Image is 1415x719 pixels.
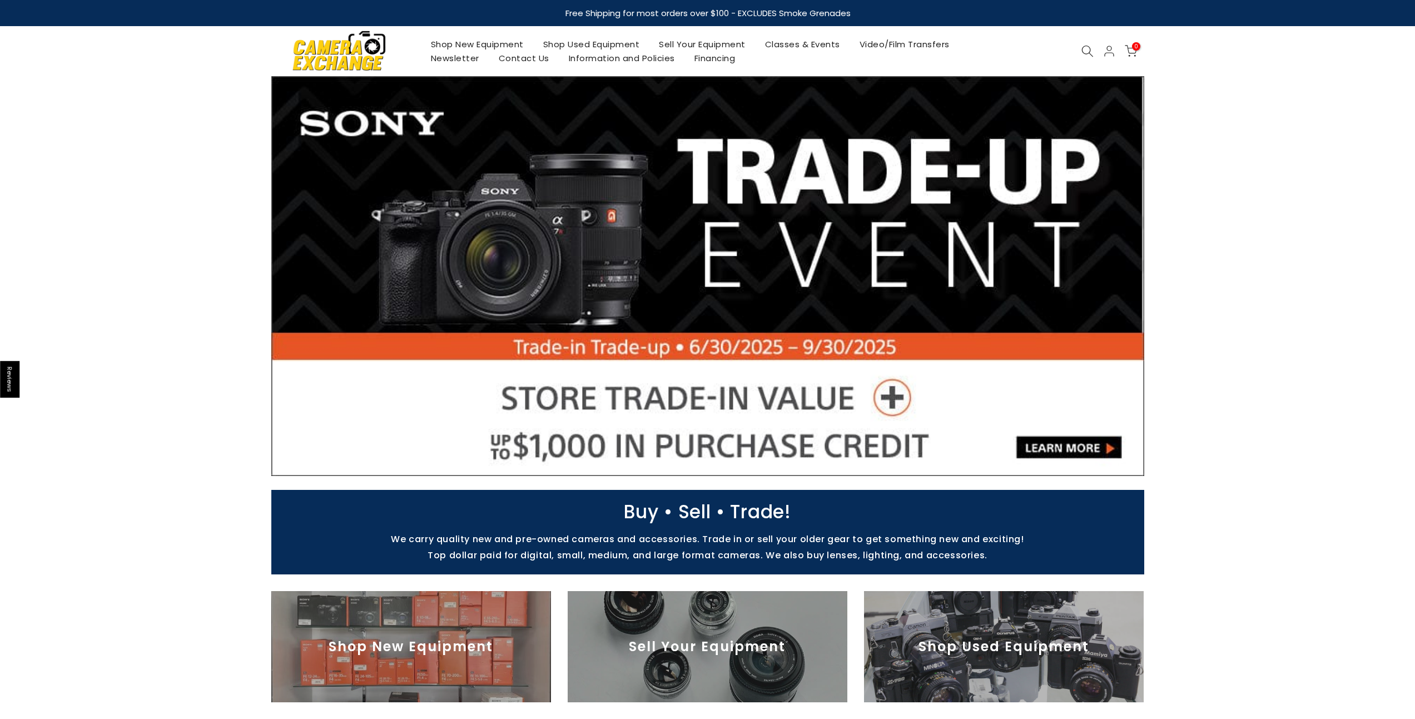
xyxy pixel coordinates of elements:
[755,37,850,51] a: Classes & Events
[565,7,850,19] strong: Free Shipping for most orders over $100 - EXCLUDES Smoke Grenades
[266,534,1150,544] p: We carry quality new and pre-owned cameras and accessories. Trade in or sell your older gear to g...
[699,458,705,464] li: Page dot 3
[684,51,745,65] a: Financing
[1125,45,1137,57] a: 0
[266,507,1150,517] p: Buy • Sell • Trade!
[533,37,649,51] a: Shop Used Equipment
[676,458,682,464] li: Page dot 1
[722,458,728,464] li: Page dot 5
[1132,42,1140,51] span: 0
[850,37,959,51] a: Video/Film Transfers
[421,37,533,51] a: Shop New Equipment
[649,37,756,51] a: Sell Your Equipment
[559,51,684,65] a: Information and Policies
[266,550,1150,561] p: Top dollar paid for digital, small, medium, and large format cameras. We also buy lenses, lightin...
[421,51,489,65] a: Newsletter
[734,458,740,464] li: Page dot 6
[687,458,693,464] li: Page dot 2
[489,51,559,65] a: Contact Us
[711,458,717,464] li: Page dot 4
